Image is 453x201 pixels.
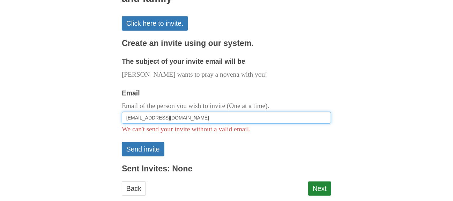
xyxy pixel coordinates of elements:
h3: Sent Invites: None [122,164,331,173]
a: Click here to invite. [122,16,188,31]
p: [PERSON_NAME] wants to pray a novena with you! [122,69,331,80]
p: Email of the person you wish to invite (One at a time). [122,100,331,112]
label: The subject of your invite email will be [122,56,245,67]
input: Email [122,112,331,124]
button: Send invite [122,142,164,156]
a: Back [122,181,146,196]
a: Next [308,181,331,196]
h3: Create an invite using our system. [122,39,331,48]
label: Email [122,87,140,99]
span: We can't send your invite without a valid email. [122,125,251,133]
